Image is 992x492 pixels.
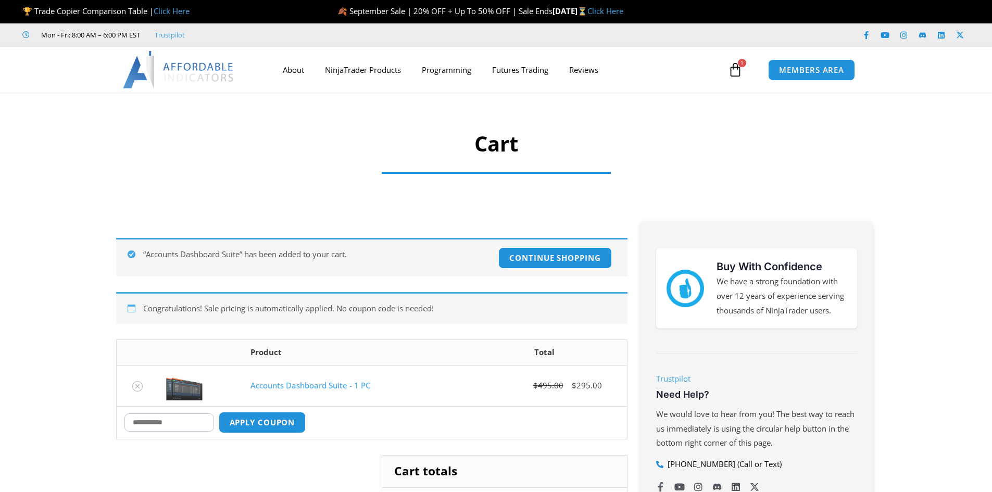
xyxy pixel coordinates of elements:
a: Reviews [559,58,609,82]
th: Total [462,340,627,365]
span: 🏆 Trade Copier Comparison Table | [22,6,190,16]
span: 1 [738,59,746,67]
span: MEMBERS AREA [779,66,844,74]
a: MEMBERS AREA [768,59,855,81]
button: Apply coupon [219,412,306,433]
span: 🍂 September Sale | 20% OFF + Up To 50% OFF | Sale Ends [337,6,552,16]
a: NinjaTrader Products [315,58,411,82]
span: $ [533,380,538,390]
span: We would love to hear from you! The best way to reach us immediately is using the circular help b... [656,409,855,448]
a: Click Here [587,6,623,16]
span: ⏳ [577,6,587,16]
h1: Cart [371,129,621,158]
bdi: 295.00 [572,380,602,390]
a: Trustpilot [155,29,185,41]
a: Click Here [154,6,190,16]
img: Screenshot 2024-08-26 155710eeeee | Affordable Indicators – NinjaTrader [166,371,203,400]
p: We have a strong foundation with over 12 years of experience serving thousands of NinjaTrader users. [717,274,847,318]
img: LogoAI | Affordable Indicators – NinjaTrader [123,51,235,89]
a: Futures Trading [482,58,559,82]
a: Programming [411,58,482,82]
span: $ [572,380,576,390]
img: mark thumbs good 43913 | Affordable Indicators – NinjaTrader [667,270,704,307]
bdi: 495.00 [533,380,563,390]
div: “Accounts Dashboard Suite” has been added to your cart. [116,238,627,276]
a: Accounts Dashboard Suite - 1 PC [250,380,370,390]
a: Continue shopping [498,247,611,269]
h3: Need Help? [656,388,857,400]
a: About [272,58,315,82]
div: Congratulations! Sale pricing is automatically applied. No coupon code is needed! [116,292,627,324]
h2: Cart totals [382,456,626,488]
h3: Buy With Confidence [717,259,847,274]
strong: [DATE] [552,6,587,16]
a: Remove Accounts Dashboard Suite - 1 PC from cart [132,381,143,392]
span: Mon - Fri: 8:00 AM – 6:00 PM EST [39,29,140,41]
a: 1 [712,55,758,85]
th: Product [243,340,462,365]
a: Trustpilot [656,373,690,384]
nav: Menu [272,58,725,82]
span: [PHONE_NUMBER] (Call or Text) [665,457,782,472]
